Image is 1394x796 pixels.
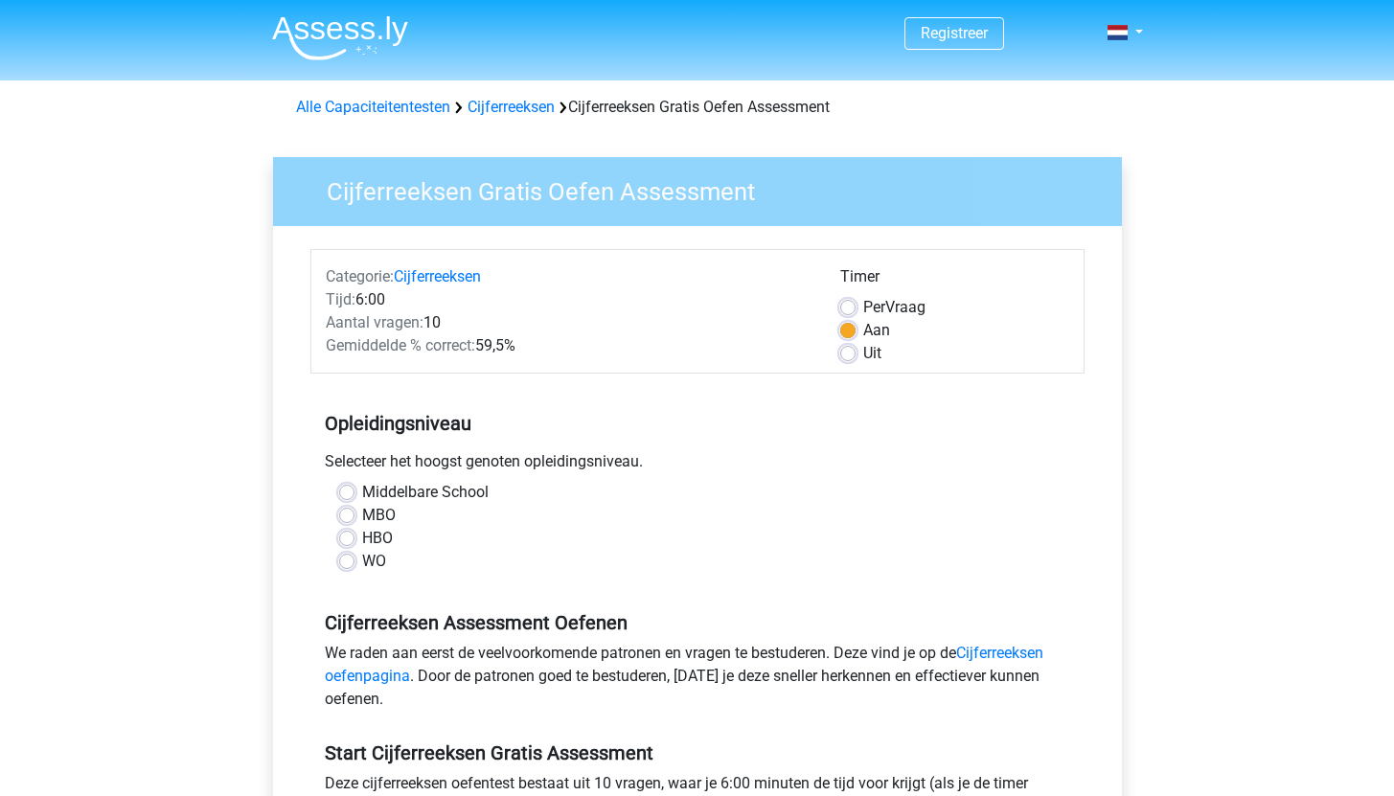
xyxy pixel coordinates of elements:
div: Selecteer het hoogst genoten opleidingsniveau. [310,450,1085,481]
span: Tijd: [326,290,355,308]
a: Cijferreeksen [394,267,481,285]
a: Alle Capaciteitentesten [296,98,450,116]
div: 6:00 [311,288,826,311]
label: Vraag [863,296,926,319]
h5: Opleidingsniveau [325,404,1070,443]
div: 10 [311,311,826,334]
label: Middelbare School [362,481,489,504]
span: Per [863,298,885,316]
h3: Cijferreeksen Gratis Oefen Assessment [304,170,1108,207]
div: We raden aan eerst de veelvoorkomende patronen en vragen te bestuderen. Deze vind je op de . Door... [310,642,1085,718]
img: Assessly [272,15,408,60]
label: Aan [863,319,890,342]
label: WO [362,550,386,573]
div: Timer [840,265,1069,296]
label: HBO [362,527,393,550]
span: Gemiddelde % correct: [326,336,475,354]
a: Cijferreeksen [468,98,555,116]
span: Aantal vragen: [326,313,423,331]
div: 59,5% [311,334,826,357]
a: Registreer [921,24,988,42]
span: Categorie: [326,267,394,285]
label: MBO [362,504,396,527]
h5: Start Cijferreeksen Gratis Assessment [325,741,1070,764]
label: Uit [863,342,881,365]
h5: Cijferreeksen Assessment Oefenen [325,611,1070,634]
div: Cijferreeksen Gratis Oefen Assessment [288,96,1107,119]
